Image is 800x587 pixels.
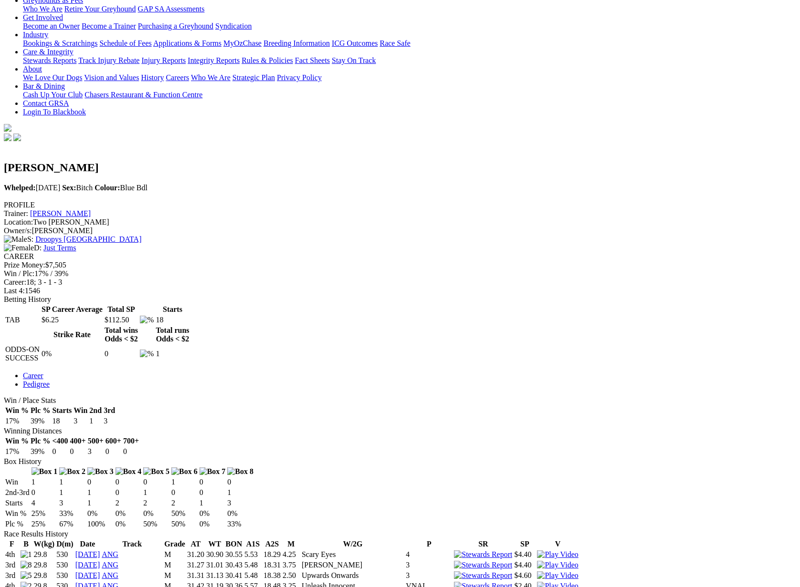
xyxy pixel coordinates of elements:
[62,184,76,192] b: Sex:
[232,73,275,82] a: Strategic Plan
[164,571,186,580] td: M
[30,406,51,415] th: Plc %
[199,509,226,518] td: 0%
[4,396,796,405] div: Win / Place Stats
[537,561,578,569] img: Play Video
[13,134,21,141] img: twitter.svg
[52,406,72,415] th: Starts
[225,560,243,570] td: 30.43
[23,108,86,116] a: Login To Blackbook
[225,539,243,549] th: BON
[89,416,102,426] td: 1
[5,416,29,426] td: 17%
[454,550,512,559] img: Stewards Report
[5,519,30,529] td: Plc %
[33,550,55,559] td: 29.8
[87,519,114,529] td: 100%
[143,498,170,508] td: 2
[21,561,32,569] img: 8
[62,184,93,192] span: Bitch
[52,416,72,426] td: 18
[140,350,154,358] img: %
[4,161,796,174] h2: [PERSON_NAME]
[244,550,262,559] td: 5.53
[215,22,252,30] a: Syndication
[227,488,254,497] td: 1
[59,498,86,508] td: 3
[5,436,29,446] th: Win %
[155,345,189,363] td: 1
[277,73,322,82] a: Privacy Policy
[143,519,170,529] td: 50%
[102,561,118,569] a: ANG
[301,560,404,570] td: [PERSON_NAME]
[52,447,68,456] td: 0
[164,550,186,559] td: M
[514,571,536,580] td: $4.60
[41,326,103,344] th: Strike Rate
[5,560,19,570] td: 3rd
[21,550,32,559] img: 1
[155,326,189,344] th: Total runs Odds < $2
[95,184,147,192] span: Blue Bdl
[138,22,213,30] a: Purchasing a Greyhound
[23,82,65,90] a: Bar & Dining
[164,539,186,549] th: Grade
[4,184,36,192] b: Whelped:
[75,539,101,549] th: Date
[379,39,410,47] a: Race Safe
[206,539,224,549] th: WT
[537,550,578,559] img: Play Video
[23,99,69,107] a: Contact GRSA
[4,201,796,209] div: PROFILE
[143,509,170,518] td: 0%
[101,539,163,549] th: Track
[242,56,293,64] a: Rules & Policies
[33,539,55,549] th: W(kg)
[78,56,139,64] a: Track Injury Rebate
[4,227,796,235] div: [PERSON_NAME]
[405,571,453,580] td: 3
[31,477,58,487] td: 1
[199,488,226,497] td: 0
[4,244,34,252] img: Female
[199,498,226,508] td: 1
[200,467,226,476] img: Box 7
[263,539,281,549] th: A2S
[171,488,198,497] td: 0
[75,550,100,558] a: [DATE]
[23,371,43,380] a: Career
[199,477,226,487] td: 0
[244,539,262,549] th: A1S
[59,509,86,518] td: 33%
[227,498,254,508] td: 3
[537,571,578,580] img: Play Video
[301,539,404,549] th: W/2G
[227,519,254,529] td: 33%
[405,550,453,559] td: 4
[35,235,141,243] a: Droopys [GEOGRAPHIC_DATA]
[263,39,330,47] a: Breeding Information
[87,498,114,508] td: 1
[140,316,154,324] img: %
[87,447,104,456] td: 3
[59,519,86,529] td: 67%
[87,509,114,518] td: 0%
[4,295,796,304] div: Betting History
[116,467,142,476] img: Box 4
[4,227,32,235] span: Owner/s:
[5,488,30,497] td: 2nd-3rd
[31,519,58,529] td: 25%
[282,560,300,570] td: 3.75
[59,488,86,497] td: 1
[21,571,32,580] img: 5
[4,278,26,286] span: Career:
[123,436,139,446] th: 700+
[225,550,243,559] td: 30.55
[5,345,40,363] td: ODDS-ON SUCCESS
[31,498,58,508] td: 4
[103,416,116,426] td: 3
[5,477,30,487] td: Win
[295,56,330,64] a: Fact Sheets
[23,65,42,73] a: About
